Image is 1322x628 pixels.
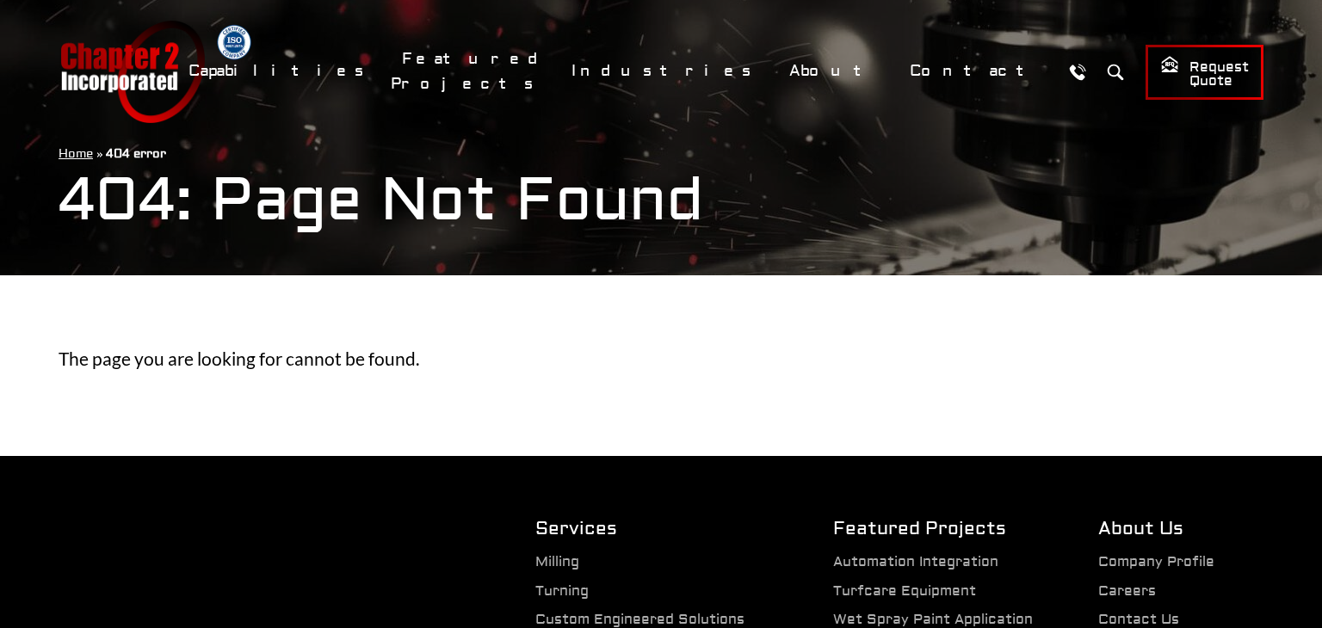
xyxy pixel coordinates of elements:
a: Industries [560,52,769,89]
a: Capabilities [177,52,382,89]
h2: About Us [1098,516,1263,541]
span: Request Quote [1160,55,1249,90]
p: The page you are looking for cannot be found. [59,344,1263,373]
a: Contact Us [1098,611,1179,628]
a: Request Quote [1146,45,1263,100]
a: Company Profile [1098,553,1214,570]
button: Search [1099,56,1131,88]
h2: Services [535,516,767,541]
a: Turning [535,582,589,600]
a: Wet Spray Paint Application [833,611,1033,628]
a: Careers [1098,582,1156,600]
a: Featured Projects [391,40,552,102]
a: Automation Integration [833,553,998,570]
a: Home [59,146,93,162]
a: Call Us [1061,56,1093,88]
h2: Featured Projects [833,516,1033,541]
h1: 404: Page Not Found [59,167,1263,235]
a: Turfcare Equipment [833,582,976,600]
span: 404 error [106,146,166,162]
a: Contact [899,52,1053,89]
a: Custom Engineered Solutions [535,611,744,628]
a: About [778,52,890,89]
a: Milling [535,553,579,570]
nav: breadcrumb [59,146,1263,163]
a: Chapter 2 Incorporated [59,21,205,123]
